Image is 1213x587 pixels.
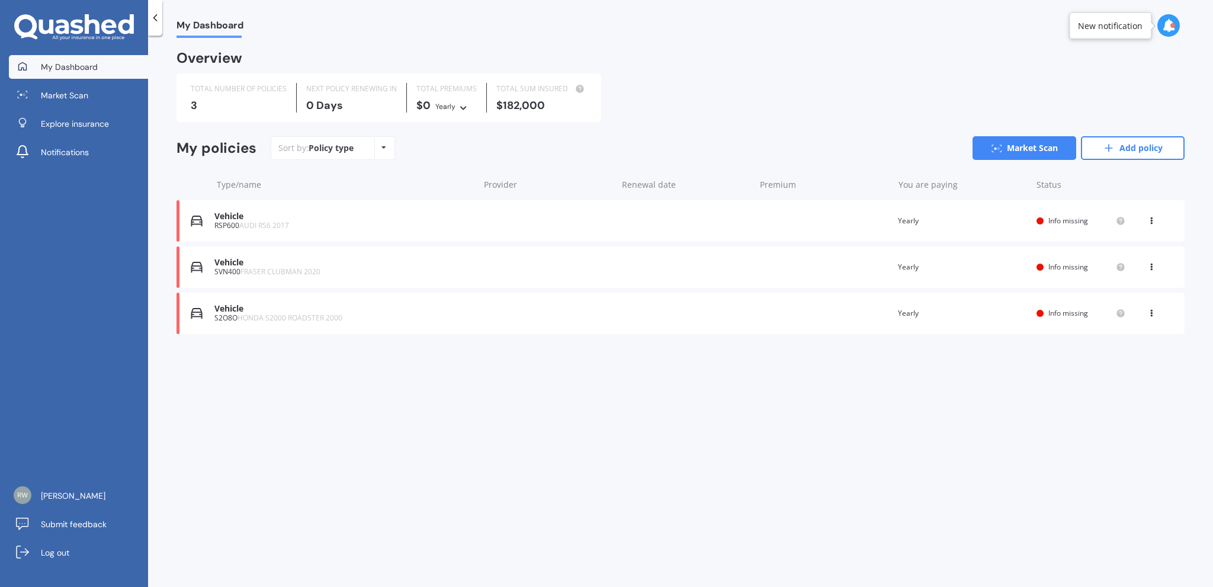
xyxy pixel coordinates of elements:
a: [PERSON_NAME] [9,484,148,508]
div: TOTAL PREMIUMS [416,83,477,95]
div: Renewal date [622,179,750,191]
a: Market Scan [9,84,148,107]
img: 711bec8859c355e854b7d52180953b56 [14,486,31,504]
span: [PERSON_NAME] [41,490,105,502]
div: $182,000 [496,100,587,111]
div: 3 [191,100,287,111]
a: Add policy [1081,136,1185,160]
span: AUDI RS6 2017 [239,220,289,230]
div: Status [1036,179,1125,191]
div: Overview [177,52,242,64]
a: Submit feedback [9,512,148,536]
img: Vehicle [191,307,203,319]
div: Yearly [898,307,1027,319]
img: Vehicle [191,261,203,273]
div: S2O8O [214,314,473,322]
div: Policy type [309,142,354,154]
a: Explore insurance [9,112,148,136]
div: 0 Days [306,100,397,111]
div: Sort by: [278,142,354,154]
div: Premium [760,179,888,191]
span: Submit feedback [41,518,107,530]
img: Vehicle [191,215,203,227]
span: FRASER CLUBMAN 2020 [240,267,320,277]
span: Market Scan [41,89,88,101]
div: Yearly [435,101,455,113]
span: My Dashboard [41,61,98,73]
a: Market Scan [973,136,1076,160]
div: $0 [416,100,477,113]
div: Yearly [898,261,1027,273]
div: TOTAL NUMBER OF POLICIES [191,83,287,95]
div: Vehicle [214,211,473,222]
div: Vehicle [214,258,473,268]
a: Log out [9,541,148,564]
span: Log out [41,547,69,559]
div: Type/name [217,179,474,191]
span: Notifications [41,146,89,158]
span: My Dashboard [177,20,243,36]
div: You are paying [898,179,1027,191]
span: Explore insurance [41,118,109,130]
div: My policies [177,140,256,157]
div: Vehicle [214,304,473,314]
div: TOTAL SUM INSURED [496,83,587,95]
div: RSP600 [214,222,473,230]
span: HONDA S2000 ROADSTER 2000 [238,313,342,323]
a: Notifications [9,140,148,164]
span: Info missing [1048,262,1088,272]
div: SVN400 [214,268,473,276]
div: Yearly [898,215,1027,227]
span: Info missing [1048,216,1088,226]
a: My Dashboard [9,55,148,79]
div: Provider [484,179,612,191]
span: Info missing [1048,308,1088,318]
div: NEXT POLICY RENEWING IN [306,83,397,95]
div: New notification [1078,20,1143,31]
